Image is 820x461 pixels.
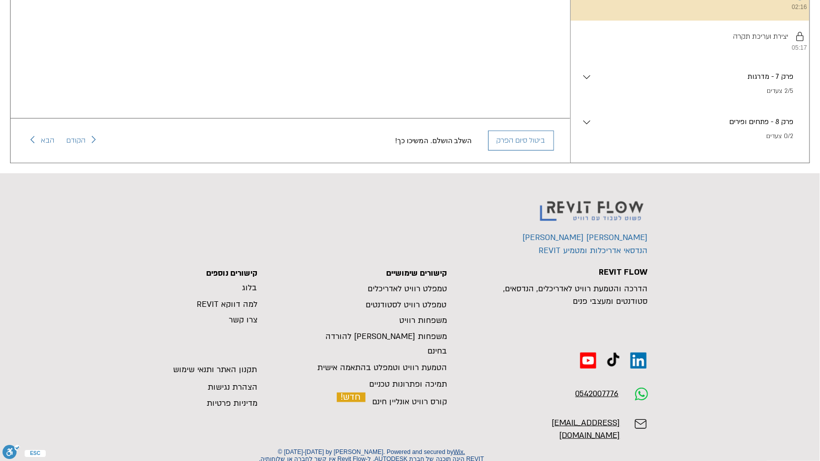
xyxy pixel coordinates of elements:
button: ביטול סיום הפרק [488,131,554,151]
a: [EMAIL_ADDRESS][DOMAIN_NAME] [552,417,620,441]
p: 05:17 [718,44,807,51]
a: משפחות [PERSON_NAME] להורדה בחינם [326,331,447,357]
a: מדיניות פרטיות [207,398,258,409]
p: 02:16 [705,4,807,11]
span: השלב הושלם. המשיכו כך! [395,137,472,145]
p: יצירת ועריכת תקרה [701,31,791,42]
span: קישורים נוספים [207,268,258,279]
ul: סרגל קישורים לרשתות חברתיות [580,353,647,369]
span: קישורים שימושיים [387,268,447,279]
a: תמיכה ופתרונות טכניים [370,379,447,390]
a: למה דווקא REVIT [197,299,258,310]
span: חדש! [340,391,360,403]
img: LinkedIn [630,353,647,369]
a: תקנון האתר ותנאי שימוש [173,364,257,375]
a: Wix. [453,448,465,455]
button: יש להשלים את השלבים לפי הסדר.יצירת ועריכת תקרה05:17 [701,31,807,51]
button: פרק 8 - פתחים ופירים.0/2 צעדים [581,117,799,142]
img: Revit flow logo פשוט לעבוד עם רוויט [533,186,653,228]
button: פרק 7 - מדרגות.2/5 צעדים [581,71,799,96]
span: הקודם [66,135,85,147]
span: הבא [41,135,54,147]
button: הבא [27,135,54,147]
span: [PERSON_NAME] [PERSON_NAME] הנדסאי אדריכלות ומטמיע REVIT [523,232,648,256]
span: REVIT FLOW [599,267,648,278]
a: הטמעת רוויט וטמפלט בהתאמה אישית [318,362,447,373]
a: טמפלט רוויט לסטודנטים [366,299,447,310]
img: TikTok [605,353,621,369]
span: ביטול סיום הפרק [497,137,545,145]
a: טמפלט רוויט לאדריכלים [368,283,447,294]
p: 0/2 צעדים [593,132,793,142]
p: פרק 7 - מדרגות [593,71,793,82]
a: צרו קשר [229,314,258,325]
p: פרק 9 - חיבור חלקי המבנה (עריכה) [593,162,793,173]
button: הקודם [66,135,100,147]
a: הצהרת נגישות [208,382,258,393]
a: משפחות רוויט [400,315,447,326]
span: הדרכה והטמעת רוויט לאדריכלים, הנדסאים, סטודנטים ומעצבי פנים [504,283,648,307]
a: בלוג [242,282,257,293]
button: פרק 9 - חיבור חלקי המבנה (עריכה).0/4 צעדים [581,162,799,187]
p: 2/5 צעדים [593,86,793,96]
a: קורס רוויט אונליין חינם [373,396,447,407]
span: © [DATE]-[DATE] by [PERSON_NAME]. Powered and secured by [278,448,466,455]
img: Youtube [580,353,596,369]
a: 0542007776 [576,388,619,399]
p: פרק 8 - פתחים ופירים [593,117,793,128]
